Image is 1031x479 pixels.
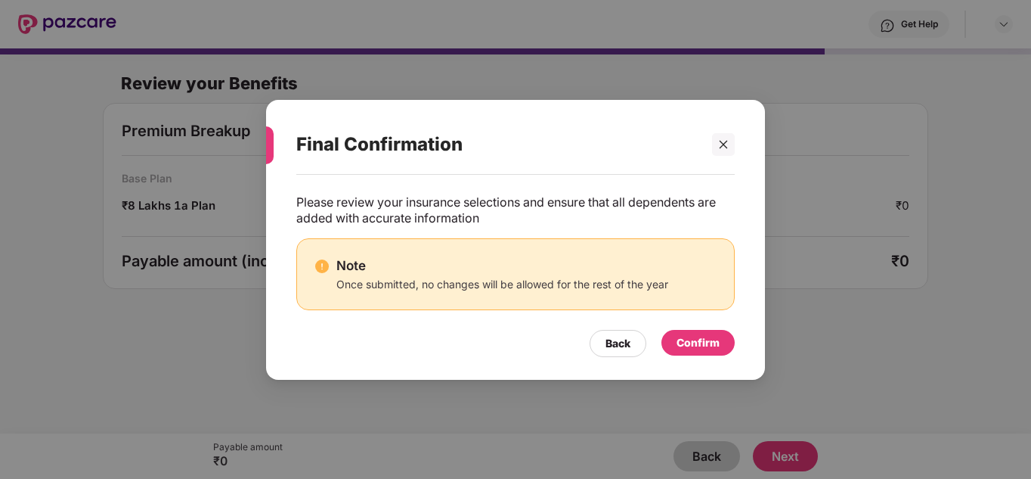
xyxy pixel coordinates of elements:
div: Once submitted, no changes will be allowed for the rest of the year [336,276,668,291]
div: Confirm [676,334,720,350]
div: Back [605,334,630,351]
img: svg+xml;base64,PHN2ZyBpZD0iRGFuZ2VyX2FsZXJ0IiBkYXRhLW5hbWU9IkRhbmdlciBhbGVydCIgeG1sbnM9Imh0dHA6Ly... [315,259,329,272]
span: close [718,138,729,149]
div: Please review your insurance selections and ensure that all dependents are added with accurate in... [296,194,735,226]
div: Note [336,257,668,273]
div: Final Confirmation [296,115,698,174]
